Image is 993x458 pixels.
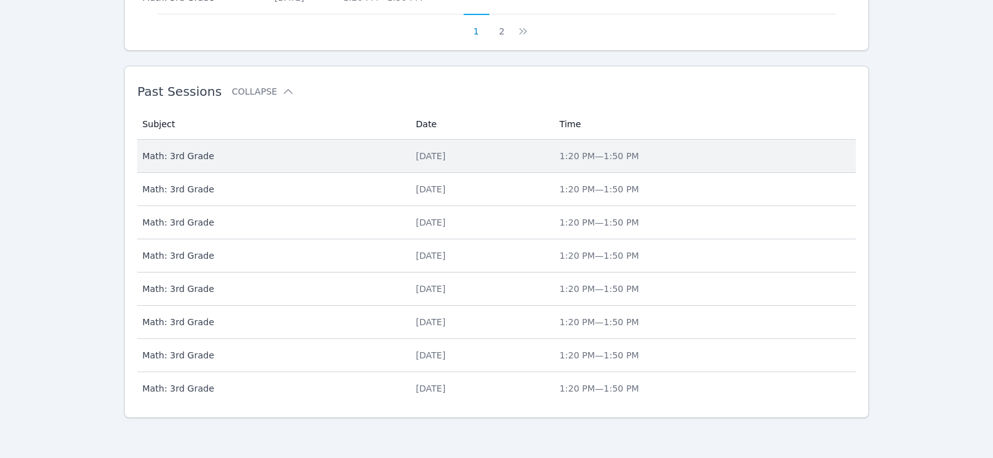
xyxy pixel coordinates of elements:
tr: Math: 3rd Grade[DATE]1:20 PM—1:50 PM [137,372,856,405]
div: [DATE] [416,249,544,262]
div: [DATE] [416,150,544,162]
span: 1:20 PM — 1:50 PM [559,317,639,327]
div: [DATE] [416,382,544,395]
span: Math: 3rd Grade [142,283,401,295]
tr: Math: 3rd Grade[DATE]1:20 PM—1:50 PM [137,140,856,173]
span: 1:20 PM — 1:50 PM [559,151,639,161]
span: 1:20 PM — 1:50 PM [559,350,639,360]
tr: Math: 3rd Grade[DATE]1:20 PM—1:50 PM [137,239,856,273]
div: [DATE] [416,183,544,195]
span: 1:20 PM — 1:50 PM [559,184,639,194]
span: 1:20 PM — 1:50 PM [559,284,639,294]
tr: Math: 3rd Grade[DATE]1:20 PM—1:50 PM [137,273,856,306]
span: Math: 3rd Grade [142,216,401,229]
span: Math: 3rd Grade [142,316,401,328]
span: Math: 3rd Grade [142,249,401,262]
tr: Math: 3rd Grade[DATE]1:20 PM—1:50 PM [137,173,856,206]
th: Date [408,109,552,140]
th: Time [552,109,856,140]
span: 1:20 PM — 1:50 PM [559,217,639,227]
span: Math: 3rd Grade [142,382,401,395]
tr: Math: 3rd Grade[DATE]1:20 PM—1:50 PM [137,206,856,239]
tr: Math: 3rd Grade[DATE]1:20 PM—1:50 PM [137,306,856,339]
button: Collapse [232,85,294,98]
button: 2 [489,14,515,38]
div: [DATE] [416,283,544,295]
tr: Math: 3rd Grade[DATE]1:20 PM—1:50 PM [137,339,856,372]
span: Past Sessions [137,84,222,99]
div: [DATE] [416,216,544,229]
span: 1:20 PM — 1:50 PM [559,383,639,393]
span: Math: 3rd Grade [142,150,401,162]
span: Math: 3rd Grade [142,183,401,195]
button: 1 [464,14,489,38]
div: [DATE] [416,316,544,328]
span: Math: 3rd Grade [142,349,401,362]
div: [DATE] [416,349,544,362]
span: 1:20 PM — 1:50 PM [559,251,639,261]
th: Subject [137,109,408,140]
